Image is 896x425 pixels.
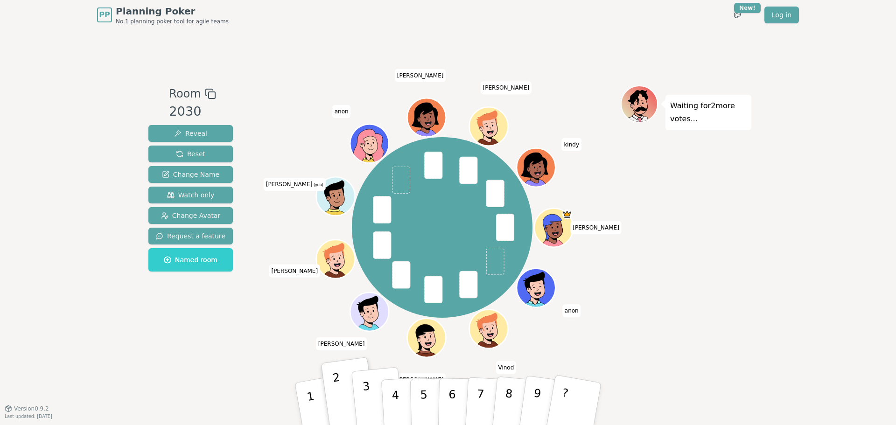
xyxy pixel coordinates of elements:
button: Change Name [148,166,233,183]
span: Version 0.9.2 [14,405,49,412]
span: Change Avatar [161,211,221,220]
button: New! [729,7,746,23]
span: (you) [312,183,323,187]
span: Request a feature [156,231,225,241]
span: PP [99,9,110,21]
span: Click to change your name [395,373,446,386]
button: Version0.9.2 [5,405,49,412]
span: Click to change your name [561,138,581,151]
span: Click to change your name [269,264,320,277]
span: Planning Poker [116,5,229,18]
p: 2 [332,371,346,422]
p: Waiting for 2 more votes... [670,99,747,125]
span: Reset [176,149,205,159]
span: Reveal [174,129,207,138]
span: Click to change your name [570,221,622,234]
span: Last updated: [DATE] [5,414,52,419]
span: Click to change your name [264,178,326,191]
button: Request a feature [148,228,233,244]
span: Natasha is the host [562,209,572,219]
span: Click to change your name [316,337,367,350]
span: Click to change your name [481,81,532,94]
span: Click to change your name [562,304,581,317]
a: Log in [764,7,799,23]
button: Watch only [148,187,233,203]
span: Click to change your name [332,105,351,118]
div: 2030 [169,102,216,121]
span: Named room [164,255,217,265]
span: No.1 planning poker tool for agile teams [116,18,229,25]
div: New! [734,3,761,13]
span: Room [169,85,201,102]
button: Click to change your avatar [317,178,354,214]
button: Reveal [148,125,233,142]
a: PPPlanning PokerNo.1 planning poker tool for agile teams [97,5,229,25]
button: Reset [148,146,233,162]
span: Click to change your name [496,361,516,374]
span: Change Name [162,170,219,179]
button: Named room [148,248,233,272]
span: Click to change your name [395,69,446,82]
button: Change Avatar [148,207,233,224]
span: Watch only [167,190,215,200]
